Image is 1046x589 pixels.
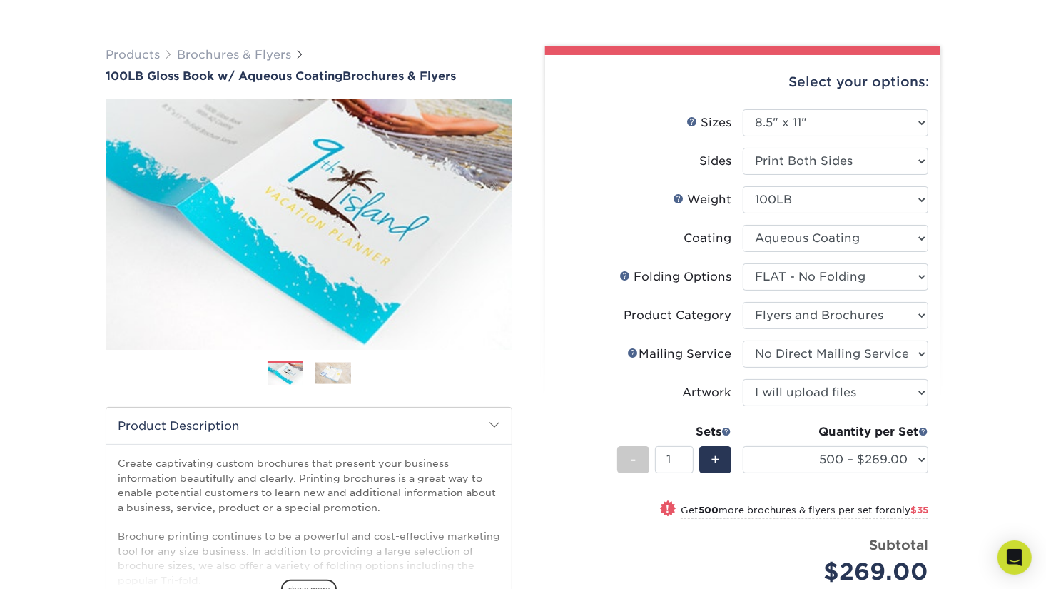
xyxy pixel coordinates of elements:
img: 100LB Gloss Book<br/>w/ Aqueous Coating 01 [106,84,512,366]
span: + [711,449,720,470]
div: Mailing Service [627,346,731,363]
a: 100LB Gloss Book w/ Aqueous CoatingBrochures & Flyers [106,69,512,83]
a: Products [106,48,160,61]
p: Create captivating custom brochures that present your business information beautifully and clearl... [118,456,500,588]
span: 100LB Gloss Book w/ Aqueous Coating [106,69,342,83]
span: only [890,505,928,515]
strong: Subtotal [869,537,928,553]
div: $269.00 [753,555,928,589]
a: Brochures & Flyers [177,48,291,61]
div: Select your options: [557,55,929,109]
span: $35 [910,505,928,515]
div: Quantity per Set [743,423,928,441]
div: Artwork [682,384,731,401]
div: Sizes [686,114,731,131]
div: Sides [699,153,731,170]
h2: Product Description [106,408,512,444]
h1: Brochures & Flyers [106,69,512,83]
div: Sets [617,423,731,441]
span: - [630,449,636,470]
div: Weight [673,191,731,208]
span: ! [666,502,670,517]
div: Open Intercom Messenger [997,540,1032,575]
img: Brochures & Flyers 02 [315,362,351,384]
strong: 500 [699,505,719,515]
img: Brochures & Flyers 01 [268,362,303,386]
div: Coating [684,230,731,247]
div: Product Category [624,307,731,324]
div: Folding Options [619,268,731,286]
small: Get more brochures & flyers per set for [681,505,928,519]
